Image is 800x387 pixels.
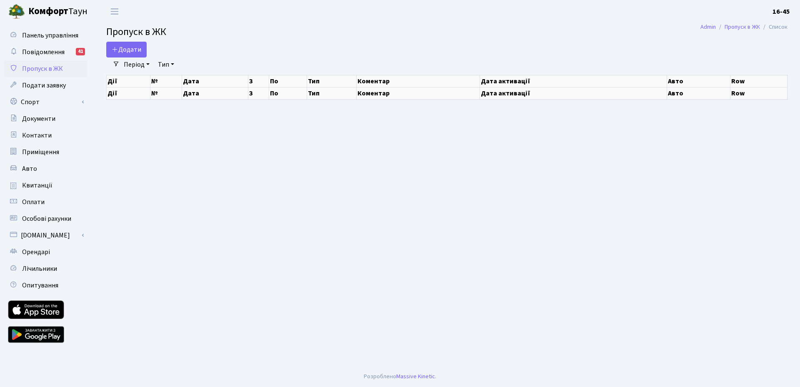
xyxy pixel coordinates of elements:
[22,114,55,123] span: Документи
[269,75,307,87] th: По
[772,7,790,16] b: 16-45
[104,5,125,18] button: Переключити навігацію
[4,94,87,110] a: Спорт
[396,372,435,381] a: Massive Kinetic
[8,3,25,20] img: logo.png
[364,372,436,381] div: Розроблено .
[22,247,50,257] span: Орендарі
[269,87,307,99] th: По
[4,260,87,277] a: Лічильники
[4,27,87,44] a: Панель управління
[22,164,37,173] span: Авто
[112,45,141,54] span: Додати
[4,127,87,144] a: Контакти
[730,87,787,99] th: Row
[28,5,87,19] span: Таун
[107,87,150,99] th: Дії
[667,87,730,99] th: Авто
[248,87,269,99] th: З
[4,77,87,94] a: Подати заявку
[150,87,182,99] th: №
[307,87,356,99] th: Тип
[22,181,52,190] span: Квитанції
[4,110,87,127] a: Документи
[22,147,59,157] span: Приміщення
[4,194,87,210] a: Оплати
[760,22,787,32] li: Список
[4,210,87,227] a: Особові рахунки
[688,18,800,36] nav: breadcrumb
[106,25,166,39] span: Пропуск в ЖК
[667,75,730,87] th: Авто
[4,144,87,160] a: Приміщення
[248,75,269,87] th: З
[700,22,716,31] a: Admin
[4,227,87,244] a: [DOMAIN_NAME]
[4,177,87,194] a: Квитанції
[480,75,667,87] th: Дата активації
[76,48,85,55] div: 41
[22,64,63,73] span: Пропуск в ЖК
[4,244,87,260] a: Орендарі
[182,75,248,87] th: Дата
[22,281,58,290] span: Опитування
[307,75,356,87] th: Тип
[4,277,87,294] a: Опитування
[22,81,66,90] span: Подати заявку
[22,31,78,40] span: Панель управління
[772,7,790,17] a: 16-45
[725,22,760,31] a: Пропуск в ЖК
[107,75,150,87] th: Дії
[357,75,480,87] th: Коментар
[22,197,45,207] span: Оплати
[22,47,65,57] span: Повідомлення
[150,75,182,87] th: №
[730,75,787,87] th: Row
[182,87,248,99] th: Дата
[4,44,87,60] a: Повідомлення41
[4,160,87,177] a: Авто
[106,42,147,57] a: Додати
[357,87,480,99] th: Коментар
[22,264,57,273] span: Лічильники
[28,5,68,18] b: Комфорт
[155,57,177,72] a: Тип
[22,131,52,140] span: Контакти
[4,60,87,77] a: Пропуск в ЖК
[22,214,71,223] span: Особові рахунки
[480,87,667,99] th: Дата активації
[120,57,153,72] a: Період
